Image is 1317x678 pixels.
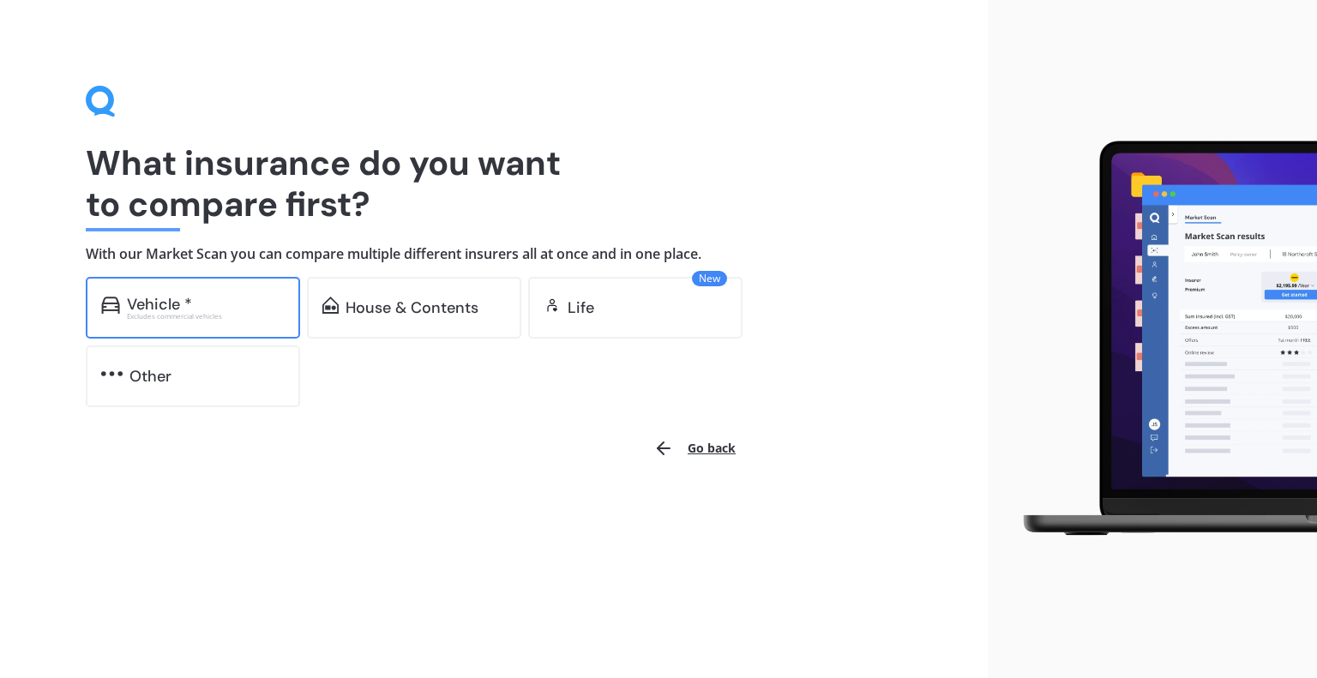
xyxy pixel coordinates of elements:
[86,245,902,263] h4: With our Market Scan you can compare multiple different insurers all at once and in one place.
[544,297,561,314] img: life.f720d6a2d7cdcd3ad642.svg
[101,365,123,382] img: other.81dba5aafe580aa69f38.svg
[568,299,594,316] div: Life
[346,299,478,316] div: House & Contents
[643,428,746,469] button: Go back
[101,297,120,314] img: car.f15378c7a67c060ca3f3.svg
[86,142,902,225] h1: What insurance do you want to compare first?
[692,271,727,286] span: New
[129,368,171,385] div: Other
[127,313,285,320] div: Excludes commercial vehicles
[127,296,192,313] div: Vehicle *
[322,297,339,314] img: home-and-contents.b802091223b8502ef2dd.svg
[1001,132,1317,546] img: laptop.webp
